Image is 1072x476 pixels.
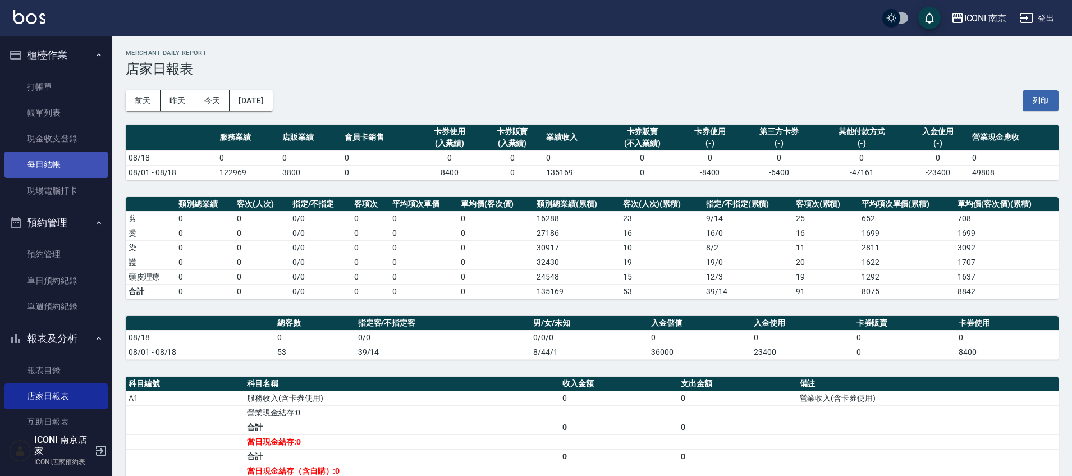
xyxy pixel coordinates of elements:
[1015,8,1059,29] button: 登出
[793,284,859,299] td: 91
[351,255,390,269] td: 0
[606,165,679,180] td: 0
[703,226,793,240] td: 16 / 0
[458,269,534,284] td: 0
[859,255,955,269] td: 1622
[230,90,272,111] button: [DATE]
[355,345,531,359] td: 39/14
[418,165,481,180] td: 8400
[620,197,703,212] th: 客次(人次)(累積)
[956,316,1059,331] th: 卡券使用
[560,377,678,391] th: 收入金額
[290,197,352,212] th: 指定/不指定
[342,165,418,180] td: 0
[703,197,793,212] th: 指定/不指定(累積)
[484,138,541,149] div: (入業績)
[859,211,955,226] td: 652
[703,240,793,255] td: 8 / 2
[906,165,969,180] td: -23400
[126,316,1059,360] table: a dense table
[4,126,108,152] a: 現金收支登錄
[244,377,560,391] th: 科目名稱
[909,126,966,138] div: 入金使用
[351,197,390,212] th: 客項次
[534,284,620,299] td: 135169
[793,255,859,269] td: 20
[418,150,481,165] td: 0
[955,197,1059,212] th: 單均價(客次價)(累積)
[751,330,854,345] td: 0
[4,294,108,319] a: 單週預約紀錄
[678,449,796,464] td: 0
[648,316,751,331] th: 入金儲值
[793,226,859,240] td: 16
[234,197,290,212] th: 客次(人次)
[859,284,955,299] td: 8075
[543,150,606,165] td: 0
[560,449,678,464] td: 0
[4,324,108,353] button: 報表及分析
[217,150,280,165] td: 0
[741,165,817,180] td: -6400
[458,226,534,240] td: 0
[560,391,678,405] td: 0
[126,269,176,284] td: 頭皮理療
[964,11,1007,25] div: ICONI 南京
[4,409,108,435] a: 互助日報表
[820,138,904,149] div: (-)
[176,197,234,212] th: 類別總業績
[421,138,478,149] div: (入業績)
[126,391,244,405] td: A1
[859,269,955,284] td: 1292
[4,208,108,237] button: 預約管理
[126,226,176,240] td: 燙
[4,383,108,409] a: 店家日報表
[34,434,91,457] h5: ICONI 南京店家
[534,211,620,226] td: 16288
[126,240,176,255] td: 染
[751,345,854,359] td: 23400
[126,150,217,165] td: 08/18
[390,211,458,226] td: 0
[530,330,648,345] td: 0/0/0
[681,138,739,149] div: (-)
[351,211,390,226] td: 0
[534,269,620,284] td: 24548
[244,391,560,405] td: 服務收入(含卡券使用)
[543,125,606,151] th: 業績收入
[290,211,352,226] td: 0 / 0
[390,240,458,255] td: 0
[620,211,703,226] td: 23
[126,90,161,111] button: 前天
[176,240,234,255] td: 0
[126,330,274,345] td: 08/18
[530,316,648,331] th: 男/女/未知
[648,330,751,345] td: 0
[918,7,941,29] button: save
[390,197,458,212] th: 平均項次單價
[793,211,859,226] td: 25
[351,269,390,284] td: 0
[280,125,342,151] th: 店販業績
[620,269,703,284] td: 15
[678,391,796,405] td: 0
[681,126,739,138] div: 卡券使用
[161,90,195,111] button: 昨天
[126,377,244,391] th: 科目編號
[176,226,234,240] td: 0
[390,269,458,284] td: 0
[543,165,606,180] td: 135169
[797,391,1059,405] td: 營業收入(含卡券使用)
[969,125,1059,151] th: 營業現金應收
[955,211,1059,226] td: 708
[859,197,955,212] th: 平均項次單價(累積)
[534,255,620,269] td: 32430
[176,255,234,269] td: 0
[955,226,1059,240] td: 1699
[744,126,814,138] div: 第三方卡券
[609,138,676,149] div: (不入業績)
[620,240,703,255] td: 10
[1023,90,1059,111] button: 列印
[797,377,1059,391] th: 備註
[969,165,1059,180] td: 49808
